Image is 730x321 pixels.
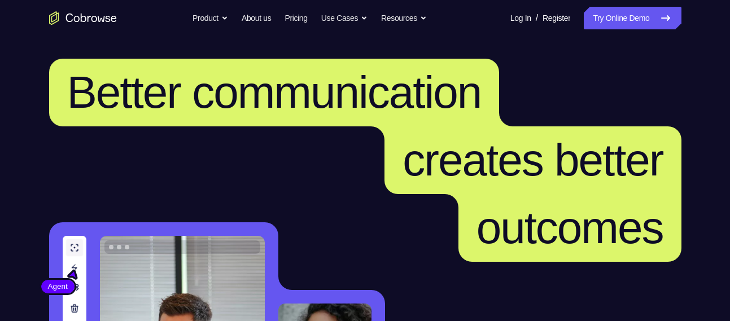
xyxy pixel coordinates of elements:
button: Use Cases [321,7,368,29]
a: Log In [510,7,531,29]
button: Resources [381,7,427,29]
span: Better communication [67,67,482,117]
span: creates better [403,135,663,185]
span: / [536,11,538,25]
span: outcomes [477,203,663,253]
span: Agent [41,281,75,292]
a: Try Online Demo [584,7,681,29]
a: Go to the home page [49,11,117,25]
a: Register [543,7,570,29]
a: Pricing [285,7,307,29]
button: Product [193,7,228,29]
a: About us [242,7,271,29]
